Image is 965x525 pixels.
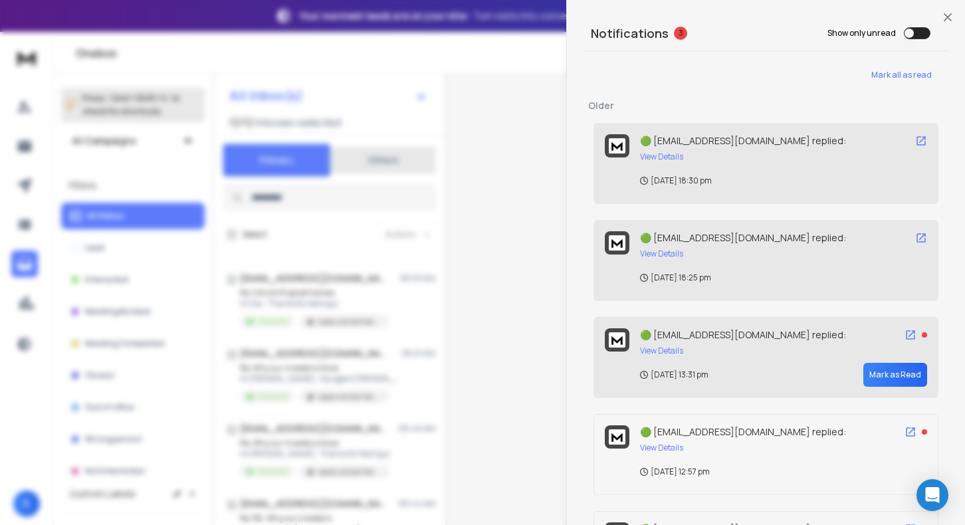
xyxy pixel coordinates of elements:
[640,175,712,186] p: [DATE] 18:30 pm
[640,231,846,244] span: 🟢 [EMAIL_ADDRESS][DOMAIN_NAME] replied:
[871,70,932,80] span: Mark all as read
[640,425,846,438] span: 🟢 [EMAIL_ADDRESS][DOMAIN_NAME] replied:
[640,467,710,477] p: [DATE] 12:57 pm
[640,134,846,147] span: 🟢 [EMAIL_ADDRESS][DOMAIN_NAME] replied:
[640,443,683,453] button: View Details
[863,363,927,387] button: Mark as Read
[640,328,846,341] span: 🟢 [EMAIL_ADDRESS][DOMAIN_NAME] replied:
[588,99,944,112] p: Older
[640,152,683,162] button: View Details
[609,429,625,445] img: logo
[827,28,896,39] label: Show only unread
[640,369,708,380] p: [DATE] 13:31 pm
[853,62,949,88] button: Mark all as read
[640,272,711,283] p: [DATE] 18:25 pm
[591,24,669,43] h3: Notifications
[609,332,625,348] img: logo
[640,249,683,259] button: View Details
[609,235,625,251] img: logo
[609,138,625,154] img: logo
[674,27,687,40] span: 3
[640,346,683,356] button: View Details
[916,479,948,511] div: Open Intercom Messenger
